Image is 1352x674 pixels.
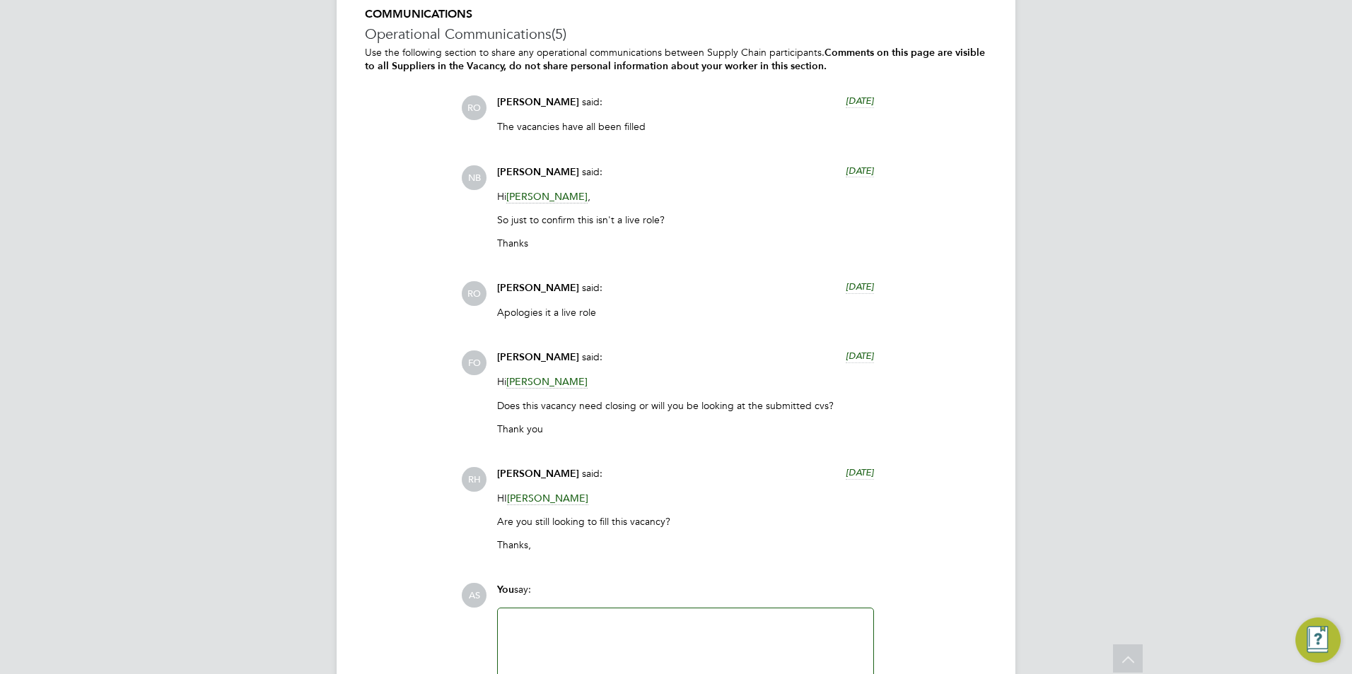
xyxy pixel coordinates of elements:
[497,351,579,363] span: [PERSON_NAME]
[497,190,874,203] p: Hi ,
[462,583,486,608] span: AS
[497,538,874,551] p: Thanks,
[497,399,874,412] p: Does this vacancy need closing or will you be looking at the submitted cvs?
[497,96,579,108] span: [PERSON_NAME]
[582,281,602,294] span: said:
[846,165,874,177] span: [DATE]
[365,46,987,73] p: Use the following section to share any operational communications between Supply Chain participants.
[497,515,874,528] p: Are you still looking to fill this vacancy?
[497,492,874,504] p: HI
[497,468,579,480] span: [PERSON_NAME]
[497,375,874,388] p: Hi
[497,213,874,226] p: So just to confirm this isn't a live role?
[582,95,602,108] span: said:
[462,467,486,492] span: RH
[497,583,874,608] div: say:
[507,492,588,505] span: [PERSON_NAME]
[497,120,874,133] p: The vacancies have all been filled
[506,375,588,389] span: [PERSON_NAME]
[1295,617,1341,663] button: Engage Resource Center
[497,584,514,596] span: You
[846,95,874,107] span: [DATE]
[365,7,987,22] h5: COMMUNICATIONS
[462,95,486,120] span: RO
[497,166,579,178] span: [PERSON_NAME]
[846,466,874,478] span: [DATE]
[582,165,602,178] span: said:
[462,281,486,306] span: RO
[846,280,874,292] span: [DATE]
[846,350,874,362] span: [DATE]
[506,190,588,203] span: [PERSON_NAME]
[462,350,486,375] span: FO
[497,306,874,319] p: Apologies it a live role
[582,350,602,363] span: said:
[552,25,566,43] span: (5)
[365,25,987,43] h3: Operational Communications
[462,165,486,190] span: NB
[497,422,874,435] p: Thank you
[365,47,985,72] b: Comments on this page are visible to all Suppliers in the Vacancy, do not share personal informat...
[497,282,579,294] span: [PERSON_NAME]
[497,237,874,249] p: Thanks
[582,467,602,480] span: said:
